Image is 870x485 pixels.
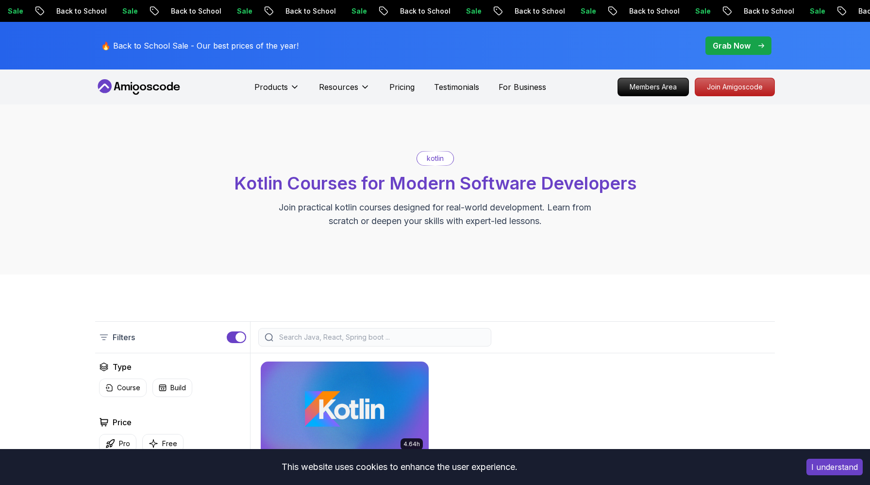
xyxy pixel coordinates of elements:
[679,6,710,16] p: Sale
[695,78,774,96] p: Join Amigoscode
[695,78,775,96] a: Join Amigoscode
[162,439,177,449] p: Free
[498,6,564,16] p: Back to School
[117,383,140,393] p: Course
[113,416,132,428] h2: Price
[806,459,863,475] button: Accept cookies
[99,379,147,397] button: Course
[106,6,137,16] p: Sale
[319,81,370,101] button: Resources
[713,40,751,52] p: Grab Now
[564,6,595,16] p: Sale
[618,78,688,96] p: Members Area
[277,332,485,342] input: Search Java, React, Spring boot ...
[113,361,132,373] h2: Type
[119,439,130,449] p: Pro
[618,78,689,96] a: Members Area
[335,6,366,16] p: Sale
[220,6,251,16] p: Sale
[613,6,679,16] p: Back to School
[99,434,136,453] button: Pro
[40,6,106,16] p: Back to School
[101,40,299,52] p: 🔥 Back to School Sale - Our best prices of the year!
[170,383,186,393] p: Build
[499,81,546,93] a: For Business
[234,173,636,194] span: Kotlin Courses for Modern Software Developers
[269,6,335,16] p: Back to School
[152,379,192,397] button: Build
[7,456,792,478] div: This website uses cookies to enhance the user experience.
[434,81,479,93] a: Testimonials
[403,440,420,448] p: 4.64h
[142,434,184,453] button: Free
[427,154,444,163] p: kotlin
[154,6,220,16] p: Back to School
[254,81,288,93] p: Products
[727,6,793,16] p: Back to School
[113,331,135,343] p: Filters
[450,6,481,16] p: Sale
[384,6,450,16] p: Back to School
[272,201,598,228] p: Join practical kotlin courses designed for real-world development. Learn from scratch or deepen y...
[793,6,824,16] p: Sale
[389,81,415,93] a: Pricing
[254,81,300,101] button: Products
[319,81,358,93] p: Resources
[261,362,429,456] img: Kotlin for Beginners card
